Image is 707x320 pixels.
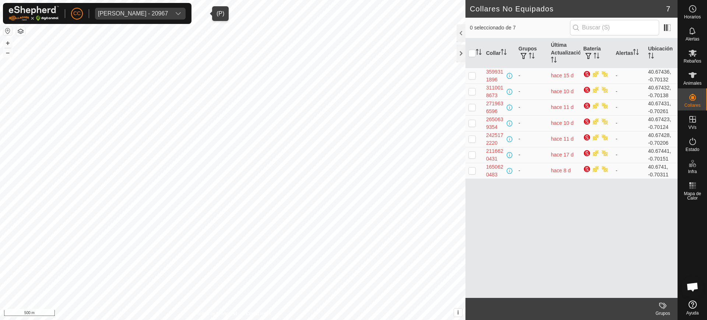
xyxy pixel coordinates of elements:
span: Ayuda [686,311,699,315]
th: Grupos [516,38,548,68]
button: + [3,39,12,48]
span: 10 ago 2025, 12:36 [551,152,574,158]
span: i [457,309,459,316]
h2: Collares No Equipados [470,4,666,13]
span: Infra [688,169,697,174]
td: - [516,131,548,147]
button: i [454,309,462,317]
td: 40.67423, -0.70124 [645,115,678,131]
span: 12 ago 2025, 11:06 [551,73,574,78]
span: 17 ago 2025, 2:36 [551,88,574,94]
td: 40.6741, -0.70311 [645,163,678,179]
p-sorticon: Activar para ordenar [476,50,482,56]
span: 0 seleccionado de 7 [470,24,570,32]
span: Horarios [684,15,701,19]
a: Contáctenos [246,310,271,317]
span: 7 [666,3,670,14]
div: 3110018673 [486,84,505,99]
td: - [516,163,548,179]
p-sorticon: Activar para ordenar [633,50,639,56]
span: Alertas [686,37,699,41]
span: 16 ago 2025, 1:58 [551,104,574,110]
p-sorticon: Activar para ordenar [594,54,599,60]
td: 40.67441, -0.70151 [645,147,678,163]
a: Chat abierto [682,276,704,298]
td: 40.67432, -0.70138 [645,84,678,99]
span: CC [73,10,81,17]
span: 16 ago 2025, 1:58 [551,136,574,142]
span: 18 ago 2025, 16:06 [551,168,571,173]
td: 40.67431, -0.70261 [645,99,678,115]
td: - [613,163,645,179]
span: 17 ago 2025, 12:06 [551,120,574,126]
button: – [3,48,12,57]
span: Animales [683,81,701,85]
p-sorticon: Activar para ordenar [501,50,507,56]
p-sorticon: Activar para ordenar [529,54,535,60]
td: - [613,84,645,99]
td: - [516,115,548,131]
td: - [516,84,548,99]
td: - [613,147,645,163]
span: Mapa de Calor [680,191,705,200]
th: Batería [580,38,613,68]
span: VVs [688,125,696,130]
span: Jose Luis Temprado Gomez - 20967 [95,8,171,20]
div: [PERSON_NAME] - 20967 [98,11,168,17]
input: Buscar (S) [570,20,659,35]
p-sorticon: Activar para ordenar [551,58,557,64]
td: - [516,147,548,163]
th: Alertas [613,38,645,68]
th: Ubicación [645,38,678,68]
div: dropdown trigger [171,8,186,20]
td: 40.67428, -0.70206 [645,131,678,147]
div: 2116620431 [486,147,505,163]
td: - [613,131,645,147]
td: - [613,99,645,115]
th: Collar [483,38,516,68]
th: Última Actualización [548,38,580,68]
div: 2425172220 [486,131,505,147]
button: Restablecer Mapa [3,27,12,35]
div: 1650620483 [486,163,505,179]
td: - [516,68,548,84]
a: Política de Privacidad [195,310,237,317]
div: 2719636596 [486,100,505,115]
button: Capas del Mapa [16,27,25,36]
a: Ayuda [678,298,707,318]
span: Rebaños [683,59,701,63]
div: 3599311896 [486,68,505,84]
td: - [613,68,645,84]
div: Grupos [648,310,678,317]
div: 2650639354 [486,116,505,131]
td: - [613,115,645,131]
td: 40.67436, -0.70132 [645,68,678,84]
span: Estado [686,147,699,152]
p-sorticon: Activar para ordenar [648,54,654,60]
img: Logo Gallagher [9,6,59,21]
td: - [516,99,548,115]
span: Collares [684,103,700,108]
